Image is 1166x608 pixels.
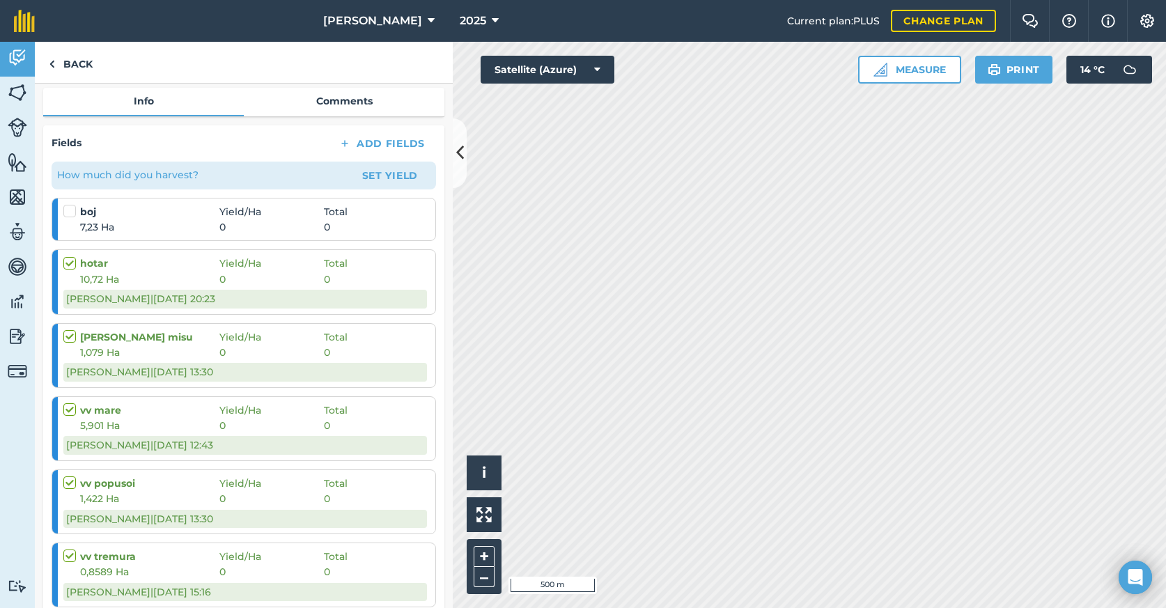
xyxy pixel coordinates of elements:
span: 2025 [460,13,486,29]
button: Add Fields [327,134,436,153]
span: i [482,464,486,481]
h4: Fields [52,135,81,150]
a: Info [43,88,244,114]
span: 0 [219,491,324,506]
button: Measure [858,56,961,84]
span: Current plan : PLUS [787,13,880,29]
span: Yield / Ha [219,329,324,345]
img: Two speech bubbles overlapping with the left bubble in the forefront [1022,14,1039,28]
img: A cog icon [1139,14,1156,28]
span: 1,422 Ha [80,491,219,506]
span: 0 [324,219,330,235]
span: Total [324,329,348,345]
button: Print [975,56,1053,84]
span: 0 [219,564,324,579]
button: + [474,546,495,567]
span: Total [324,256,348,271]
img: A question mark icon [1061,14,1078,28]
span: 14 ° C [1080,56,1105,84]
img: svg+xml;base64,PD94bWwgdmVyc2lvbj0iMS4wIiBlbmNvZGluZz0idXRmLTgiPz4KPCEtLSBHZW5lcmF0b3I6IEFkb2JlIE... [8,326,27,347]
span: Yield / Ha [219,403,324,418]
span: Total [324,549,348,564]
a: Back [35,42,107,83]
div: [PERSON_NAME] | [DATE] 20:23 [63,290,427,308]
span: 7,23 Ha [80,219,219,235]
img: svg+xml;base64,PD94bWwgdmVyc2lvbj0iMS4wIiBlbmNvZGluZz0idXRmLTgiPz4KPCEtLSBHZW5lcmF0b3I6IEFkb2JlIE... [8,118,27,137]
button: 14 °C [1066,56,1152,84]
span: 1,079 Ha [80,345,219,360]
button: Satellite (Azure) [481,56,614,84]
div: Open Intercom Messenger [1119,561,1152,594]
img: svg+xml;base64,PHN2ZyB4bWxucz0iaHR0cDovL3d3dy53My5vcmcvMjAwMC9zdmciIHdpZHRoPSI1NiIgaGVpZ2h0PSI2MC... [8,82,27,103]
img: svg+xml;base64,PHN2ZyB4bWxucz0iaHR0cDovL3d3dy53My5vcmcvMjAwMC9zdmciIHdpZHRoPSIxOSIgaGVpZ2h0PSIyNC... [988,61,1001,78]
a: Change plan [891,10,996,32]
strong: boj [80,204,219,219]
img: fieldmargin Logo [14,10,35,32]
span: 5,901 Ha [80,418,219,433]
p: How much did you harvest? [57,167,199,182]
strong: hotar [80,256,219,271]
img: Four arrows, one pointing top left, one top right, one bottom right and the last bottom left [476,507,492,522]
img: svg+xml;base64,PD94bWwgdmVyc2lvbj0iMS4wIiBlbmNvZGluZz0idXRmLTgiPz4KPCEtLSBHZW5lcmF0b3I6IEFkb2JlIE... [8,579,27,593]
img: svg+xml;base64,PD94bWwgdmVyc2lvbj0iMS4wIiBlbmNvZGluZz0idXRmLTgiPz4KPCEtLSBHZW5lcmF0b3I6IEFkb2JlIE... [8,221,27,242]
span: Total [324,403,348,418]
strong: vv tremura [80,549,219,564]
strong: [PERSON_NAME] misu [80,329,219,345]
img: svg+xml;base64,PHN2ZyB4bWxucz0iaHR0cDovL3d3dy53My5vcmcvMjAwMC9zdmciIHdpZHRoPSI1NiIgaGVpZ2h0PSI2MC... [8,152,27,173]
span: Yield / Ha [219,549,324,564]
button: i [467,455,502,490]
span: Total [324,476,348,491]
span: 10,72 Ha [80,272,219,287]
span: 0,8589 Ha [80,564,219,579]
span: Total [324,204,348,219]
span: 0 [324,564,330,579]
span: 0 [324,345,330,360]
span: [PERSON_NAME] [323,13,422,29]
span: 0 [324,491,330,506]
img: svg+xml;base64,PHN2ZyB4bWxucz0iaHR0cDovL3d3dy53My5vcmcvMjAwMC9zdmciIHdpZHRoPSIxNyIgaGVpZ2h0PSIxNy... [1101,13,1115,29]
strong: vv popusoi [80,476,219,491]
div: [PERSON_NAME] | [DATE] 13:30 [63,510,427,528]
span: Yield / Ha [219,256,324,271]
strong: vv mare [80,403,219,418]
span: 0 [219,418,324,433]
span: Yield / Ha [219,204,324,219]
span: 0 [219,345,324,360]
span: 0 [219,272,324,287]
img: svg+xml;base64,PHN2ZyB4bWxucz0iaHR0cDovL3d3dy53My5vcmcvMjAwMC9zdmciIHdpZHRoPSI1NiIgaGVpZ2h0PSI2MC... [8,187,27,208]
span: Yield / Ha [219,476,324,491]
div: [PERSON_NAME] | [DATE] 13:30 [63,363,427,381]
span: 0 [324,272,330,287]
button: Set Yield [350,164,430,187]
img: svg+xml;base64,PD94bWwgdmVyc2lvbj0iMS4wIiBlbmNvZGluZz0idXRmLTgiPz4KPCEtLSBHZW5lcmF0b3I6IEFkb2JlIE... [8,47,27,68]
img: svg+xml;base64,PD94bWwgdmVyc2lvbj0iMS4wIiBlbmNvZGluZz0idXRmLTgiPz4KPCEtLSBHZW5lcmF0b3I6IEFkb2JlIE... [8,291,27,312]
img: svg+xml;base64,PD94bWwgdmVyc2lvbj0iMS4wIiBlbmNvZGluZz0idXRmLTgiPz4KPCEtLSBHZW5lcmF0b3I6IEFkb2JlIE... [8,256,27,277]
div: [PERSON_NAME] | [DATE] 15:16 [63,583,427,601]
img: svg+xml;base64,PD94bWwgdmVyc2lvbj0iMS4wIiBlbmNvZGluZz0idXRmLTgiPz4KPCEtLSBHZW5lcmF0b3I6IEFkb2JlIE... [8,361,27,381]
a: Comments [244,88,444,114]
span: 0 [324,418,330,433]
span: 0 [219,219,324,235]
img: svg+xml;base64,PHN2ZyB4bWxucz0iaHR0cDovL3d3dy53My5vcmcvMjAwMC9zdmciIHdpZHRoPSI5IiBoZWlnaHQ9IjI0Ii... [49,56,55,72]
img: Ruler icon [873,63,887,77]
img: svg+xml;base64,PD94bWwgdmVyc2lvbj0iMS4wIiBlbmNvZGluZz0idXRmLTgiPz4KPCEtLSBHZW5lcmF0b3I6IEFkb2JlIE... [1116,56,1144,84]
div: [PERSON_NAME] | [DATE] 12:43 [63,436,427,454]
button: – [474,567,495,587]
